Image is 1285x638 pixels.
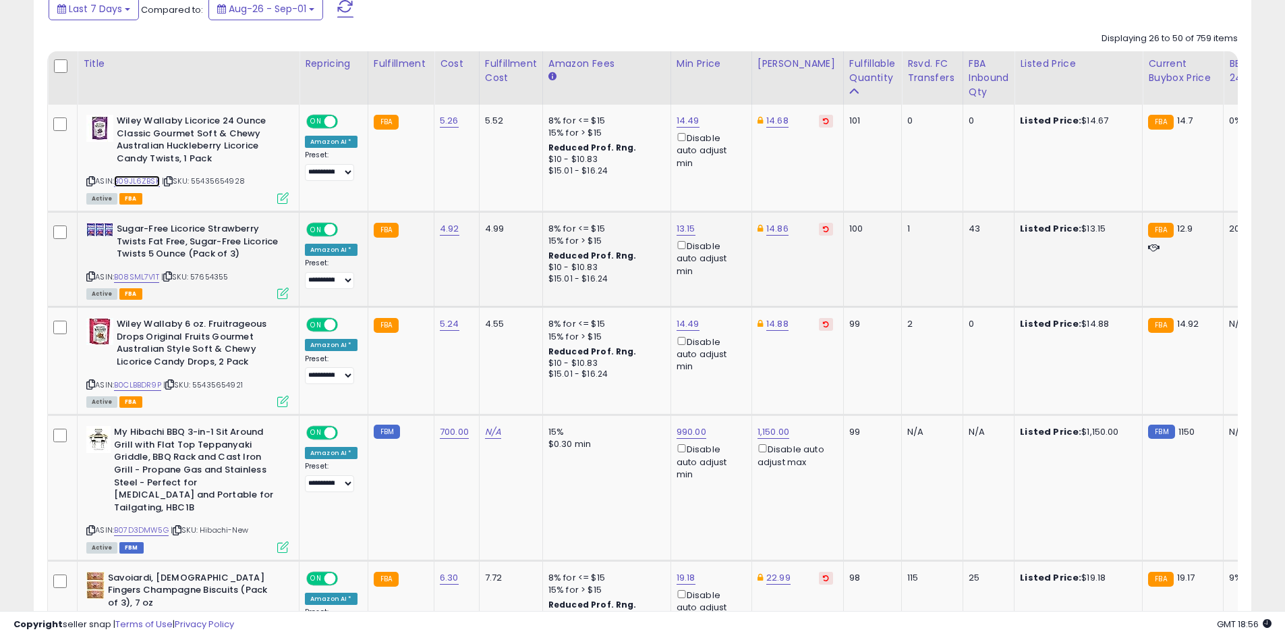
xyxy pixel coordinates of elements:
span: ON [308,116,324,128]
div: 8% for <= $15 [548,572,660,584]
small: FBA [1148,572,1173,587]
div: Cost [440,57,474,71]
div: N/A [1229,426,1274,438]
span: | SKU: 55435654928 [162,176,245,186]
div: [PERSON_NAME] [758,57,838,71]
div: ASIN: [86,223,289,298]
div: $14.67 [1020,115,1132,127]
div: 8% for <= $15 [548,318,660,330]
div: 99 [849,318,891,330]
div: seller snap | | [13,618,234,631]
div: Disable auto adjust min [677,238,741,277]
span: 14.7 [1177,114,1193,127]
div: 4.99 [485,223,532,235]
div: $13.15 [1020,223,1132,235]
span: FBA [119,396,142,408]
a: 1,150.00 [758,425,789,439]
div: 7.72 [485,572,532,584]
div: Disable auto adjust min [677,587,741,627]
div: 25 [969,572,1004,584]
b: Wiley Wallaby 6 oz. Fruitrageous Drops Original Fruits Gourmet Australian Style Soft & Chewy Lico... [117,318,281,371]
small: FBA [374,572,399,587]
div: Fulfillment Cost [485,57,537,85]
small: FBA [1148,115,1173,130]
div: ASIN: [86,318,289,406]
div: $15.01 - $16.24 [548,273,660,285]
div: ASIN: [86,115,289,203]
div: 15% for > $15 [548,235,660,247]
b: Sugar-Free Licorice Strawberry Twists Fat Free, Sugar-Free Licorice Twists 5 Ounce (Pack of 3) [117,223,281,264]
div: Disable auto adjust min [677,130,741,169]
div: 9% [1229,572,1274,584]
span: OFF [336,116,358,128]
div: Amazon AI * [305,244,358,256]
span: | SKU: 55435654921 [163,379,243,390]
div: 8% for <= $15 [548,115,660,127]
span: 12.9 [1177,222,1193,235]
a: 6.30 [440,571,459,585]
span: ON [308,319,324,331]
a: 19.18 [677,571,695,585]
a: 14.86 [766,222,789,236]
div: 15% for > $15 [548,331,660,343]
a: 22.99 [766,571,791,585]
img: 41LWX1sGt3L._SL40_.jpg [86,115,113,142]
div: 20% [1229,223,1274,235]
img: 41ndrGatxNL._SL40_.jpg [86,426,111,453]
span: OFF [336,319,358,331]
span: 14.92 [1177,317,1199,330]
div: ASIN: [86,426,289,552]
div: Amazon AI * [305,593,358,605]
img: 514Zhz1E5BL._SL40_.jpg [86,318,113,345]
a: 5.24 [440,317,459,331]
div: N/A [1229,318,1274,330]
img: 51xdzuyrL0L._SL40_.jpg [86,223,113,237]
div: Preset: [305,259,358,289]
a: 13.15 [677,222,695,236]
b: Wiley Wallaby Licorice 24 Ounce Classic Gourmet Soft & Chewy Australian Huckleberry Licorice Cand... [117,115,281,168]
span: Aug-26 - Sep-01 [229,2,306,16]
div: FBA inbound Qty [969,57,1009,99]
div: $10 - $10.83 [548,262,660,273]
small: FBA [374,115,399,130]
div: $15.01 - $16.24 [548,369,660,380]
a: 5.26 [440,114,459,128]
div: 5.52 [485,115,532,127]
b: Reduced Prof. Rng. [548,250,637,261]
a: B09JL6ZBSK [114,176,160,187]
span: | SKU: 57654355 [161,271,229,282]
b: Reduced Prof. Rng. [548,142,637,153]
div: Disable auto adjust min [677,442,741,481]
span: Last 7 Days [69,2,122,16]
strong: Copyright [13,618,63,631]
b: Listed Price: [1020,114,1081,127]
div: Min Price [677,57,746,71]
div: Disable auto adjust min [677,334,741,373]
div: 4.55 [485,318,532,330]
div: 15% for > $15 [548,127,660,139]
span: 2025-09-9 18:56 GMT [1217,618,1272,631]
small: FBA [374,318,399,333]
span: FBM [119,542,144,554]
div: Fulfillment [374,57,428,71]
div: BB Share 24h. [1229,57,1278,85]
div: $10 - $10.83 [548,358,660,369]
div: 0% [1229,115,1274,127]
span: OFF [336,427,358,439]
div: Rsvd. FC Transfers [907,57,957,85]
b: Listed Price: [1020,571,1081,584]
a: B07D3DMW5G [114,525,169,536]
b: Listed Price: [1020,317,1081,330]
span: All listings currently available for purchase on Amazon [86,193,117,205]
div: Amazon Fees [548,57,665,71]
div: Preset: [305,462,358,492]
div: $14.88 [1020,318,1132,330]
div: 115 [907,572,952,584]
a: B08SML7V1T [114,271,159,283]
div: Amazon AI * [305,136,358,148]
span: FBA [119,288,142,300]
div: 0 [969,318,1004,330]
a: B0CLBBDR9P [114,379,161,391]
small: FBA [1148,223,1173,238]
a: Privacy Policy [175,618,234,631]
